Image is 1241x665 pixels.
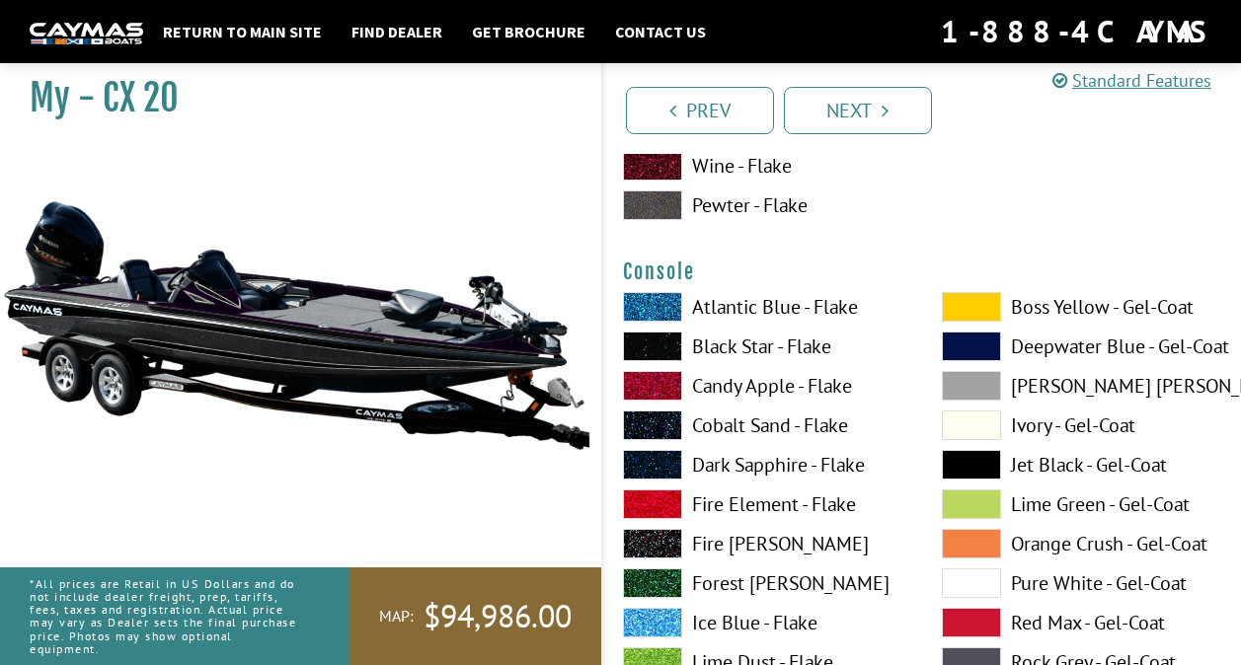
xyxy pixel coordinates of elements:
label: Ivory - Gel-Coat [942,410,1221,440]
a: MAP:$94,986.00 [349,567,601,665]
label: [PERSON_NAME] [PERSON_NAME] - Gel-Coat [942,371,1221,401]
a: Return to main site [153,19,332,44]
label: Candy Apple - Flake [623,371,902,401]
a: Standard Features [1052,69,1211,92]
div: 1-888-4CAYMAS [941,10,1211,53]
label: Forest [PERSON_NAME] [623,568,902,598]
h1: My - CX 20 [30,76,552,120]
label: Cobalt Sand - Flake [623,410,902,440]
label: Wine - Flake [623,151,902,181]
a: Prev [626,87,774,134]
label: Orange Crush - Gel-Coat [942,529,1221,558]
label: Pure White - Gel-Coat [942,568,1221,598]
span: MAP: [379,606,414,627]
label: Fire Element - Flake [623,489,902,519]
label: Boss Yellow - Gel-Coat [942,292,1221,322]
span: $94,986.00 [424,596,572,637]
label: Ice Blue - Flake [623,608,902,637]
p: *All prices are Retail in US Dollars and do not include dealer freight, prep, tariffs, fees, taxe... [30,567,305,665]
a: Next [784,87,932,134]
img: white-logo-c9c8dbefe5ff5ceceb0f0178aa75bf4bb51f6bca0971e226c86eb53dfe498488.png [30,23,143,43]
label: Pewter - Flake [623,190,902,220]
label: Black Star - Flake [623,332,902,361]
h4: Console [623,259,1222,284]
a: Get Brochure [462,19,595,44]
label: Lime Green - Gel-Coat [942,489,1221,519]
label: Dark Sapphire - Flake [623,450,902,480]
label: Deepwater Blue - Gel-Coat [942,332,1221,361]
label: Fire [PERSON_NAME] [623,529,902,558]
a: Contact Us [605,19,716,44]
label: Atlantic Blue - Flake [623,292,902,322]
label: Jet Black - Gel-Coat [942,450,1221,480]
label: Red Max - Gel-Coat [942,608,1221,637]
a: Find Dealer [342,19,452,44]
